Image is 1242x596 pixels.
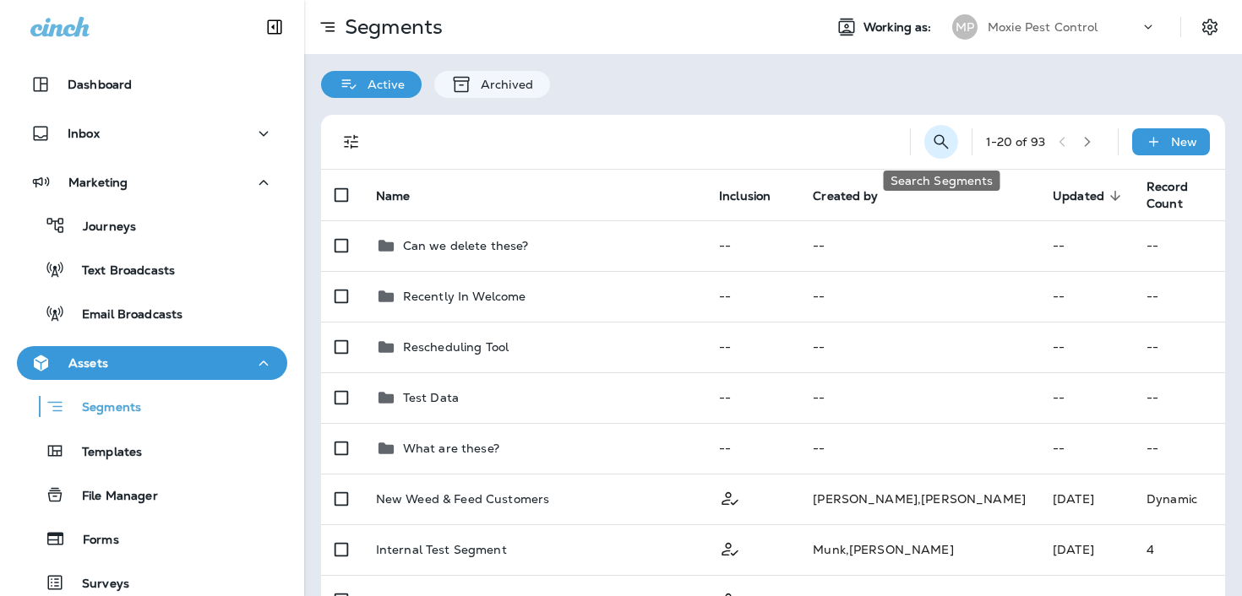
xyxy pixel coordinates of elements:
p: Marketing [68,176,128,189]
p: Moxie Pest Control [988,20,1098,34]
p: Journeys [66,219,136,236]
button: Search Segments [924,125,958,159]
span: Name [376,189,411,203]
td: -- [799,271,1039,322]
p: Segments [65,400,141,417]
div: Search Segments [884,171,1000,191]
td: -- [1039,423,1133,474]
td: Dynamic [1133,474,1225,524]
button: File Manager [17,477,287,512]
button: Settings [1195,12,1225,42]
span: Inclusion [719,188,793,203]
button: Journeys [17,208,287,243]
p: File Manager [65,489,158,505]
p: Text Broadcasts [65,263,175,279]
p: Can we delete these? [403,239,529,252]
td: -- [799,372,1039,423]
td: -- [1133,423,1225,474]
p: Rescheduling Tool [403,340,509,354]
button: Inbox [17,116,287,150]
p: What are these? [403,442,499,455]
td: -- [705,372,799,423]
p: Forms [66,533,119,549]
td: -- [1039,372,1133,423]
td: [DATE] [1039,524,1133,575]
td: -- [1039,322,1133,372]
p: Segments [338,14,443,40]
td: Munk , [PERSON_NAME] [799,524,1039,575]
p: New [1171,135,1197,149]
button: Segments [17,388,287,425]
td: 4 [1133,524,1225,575]
td: -- [1039,220,1133,271]
span: Inclusion [719,189,771,203]
span: Customer Only [719,540,741,555]
p: Dashboard [68,78,132,91]
td: -- [705,423,799,474]
span: Name [376,188,433,203]
button: Dashboard [17,68,287,101]
p: Active [359,78,405,91]
button: Email Broadcasts [17,295,287,331]
td: -- [1133,271,1225,322]
td: -- [799,423,1039,474]
button: Forms [17,521,287,556]
p: Recently In Welcome [403,290,526,303]
td: -- [1133,220,1225,271]
div: 1 - 20 of 93 [986,135,1045,149]
span: Created by [813,188,900,203]
span: Customer Only [719,490,741,505]
button: Collapse Sidebar [251,10,298,44]
td: -- [1133,322,1225,372]
button: Assets [17,346,287,380]
p: Email Broadcasts [65,307,182,323]
p: Test Data [403,391,459,404]
p: Inbox [68,127,100,140]
button: Filters [335,125,368,159]
td: -- [705,322,799,372]
p: Archived [472,78,533,91]
td: [DATE] [1039,474,1133,524]
span: Created by [813,189,878,203]
span: Updated [1053,189,1104,203]
p: Surveys [65,577,129,593]
span: Record Count [1147,179,1188,211]
button: Text Broadcasts [17,252,287,287]
td: -- [705,220,799,271]
td: [PERSON_NAME] , [PERSON_NAME] [799,474,1039,524]
button: Templates [17,433,287,469]
p: Templates [65,445,142,461]
td: -- [799,220,1039,271]
span: Updated [1053,188,1126,203]
td: -- [1039,271,1133,322]
td: -- [705,271,799,322]
button: Marketing [17,165,287,199]
td: -- [1133,372,1225,423]
p: New Weed & Feed Customers [376,492,550,506]
td: -- [799,322,1039,372]
span: Working as: [863,20,935,35]
p: Internal Test Segment [376,543,507,556]
div: MP [952,14,978,40]
p: Assets [68,356,108,370]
